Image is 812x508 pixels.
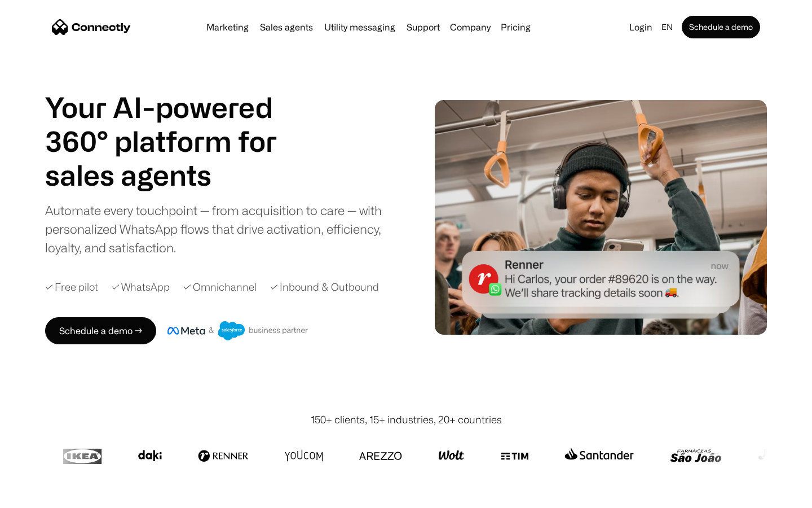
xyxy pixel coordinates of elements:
[311,412,502,427] div: 150+ clients, 15+ industries, 20+ countries
[45,317,156,344] a: Schedule a demo →
[23,488,68,504] ul: Language list
[167,321,308,340] img: Meta and Salesforce business partner badge.
[112,279,170,295] div: ✓ WhatsApp
[496,23,535,32] a: Pricing
[45,279,98,295] div: ✓ Free pilot
[255,23,317,32] a: Sales agents
[45,158,304,192] h1: sales agents
[320,23,400,32] a: Utility messaging
[625,19,657,35] a: Login
[11,487,68,504] aside: Language selected: English
[402,23,444,32] a: Support
[450,19,491,35] div: Company
[202,23,253,32] a: Marketing
[682,16,760,38] a: Schedule a demo
[45,90,304,158] h1: Your AI-powered 360° platform for
[45,201,400,257] div: Automate every touchpoint — from acquisition to care — with personalized WhatsApp flows that driv...
[270,279,379,295] div: ✓ Inbound & Outbound
[661,19,673,35] div: en
[183,279,257,295] div: ✓ Omnichannel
